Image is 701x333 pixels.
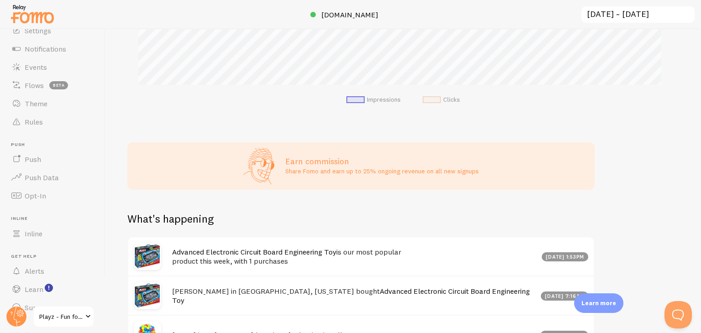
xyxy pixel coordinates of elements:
[5,150,99,168] a: Push
[172,247,336,256] a: Advanced Electronic Circuit Board Engineering Toy
[39,311,83,322] span: Playz - Fun for all ages!
[25,173,59,182] span: Push Data
[5,58,99,76] a: Events
[5,224,99,243] a: Inline
[25,229,42,238] span: Inline
[5,21,99,40] a: Settings
[5,187,99,205] a: Opt-In
[5,76,99,94] a: Flows beta
[5,280,99,298] a: Learn
[49,81,68,89] span: beta
[574,293,623,313] div: Learn more
[346,96,401,104] li: Impressions
[127,212,214,226] h2: What's happening
[25,26,51,35] span: Settings
[5,40,99,58] a: Notifications
[10,2,55,26] img: fomo-relay-logo-orange.svg
[5,94,99,113] a: Theme
[25,99,47,108] span: Theme
[25,44,66,53] span: Notifications
[581,299,616,307] p: Learn more
[542,252,589,261] div: [DATE] 1:53pm
[25,117,43,126] span: Rules
[25,266,44,276] span: Alerts
[5,168,99,187] a: Push Data
[541,291,589,301] div: [DATE] 7:16am
[664,301,692,328] iframe: Help Scout Beacon - Open
[285,156,479,166] h3: Earn commission
[45,284,53,292] svg: <p>Watch New Feature Tutorials!</p>
[11,216,99,222] span: Inline
[5,113,99,131] a: Rules
[11,254,99,260] span: Get Help
[33,306,94,328] a: Playz - Fun for all ages!
[285,166,479,176] p: Share Fomo and earn up to 25% ongoing revenue on all new signups
[172,247,536,266] h4: is our most popular product this week, with 1 purchases
[25,62,47,72] span: Events
[5,262,99,280] a: Alerts
[25,303,52,312] span: Support
[172,286,535,305] h4: [PERSON_NAME] in [GEOGRAPHIC_DATA], [US_STATE] bought
[25,285,43,294] span: Learn
[25,191,46,200] span: Opt-In
[423,96,460,104] li: Clicks
[25,81,44,90] span: Flows
[25,155,41,164] span: Push
[172,286,530,305] a: Advanced Electronic Circuit Board Engineering Toy
[11,142,99,148] span: Push
[5,298,99,317] a: Support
